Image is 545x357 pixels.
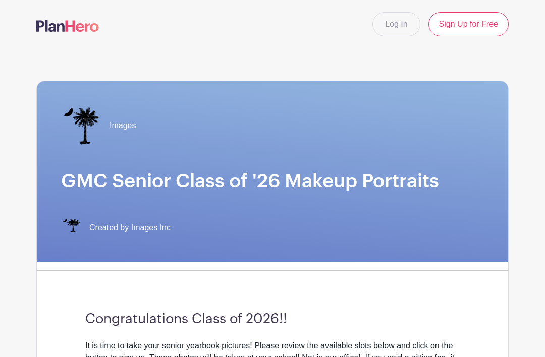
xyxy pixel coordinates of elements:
h3: Congratulations Class of 2026!! [85,311,460,328]
img: logo-507f7623f17ff9eddc593b1ce0a138ce2505c220e1c5a4e2b4648c50719b7d32.svg [36,20,99,32]
span: Created by Images Inc [89,222,171,234]
img: IMAGES%20logo%20transparenT%20PNG%20s.png [61,106,101,146]
a: Log In [372,12,420,36]
span: Images [110,120,136,132]
img: IMAGES%20logo%20transparenT%20PNG%20s.png [61,218,81,238]
a: Sign Up for Free [428,12,509,36]
h1: GMC Senior Class of '26 Makeup Portraits [61,170,484,193]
